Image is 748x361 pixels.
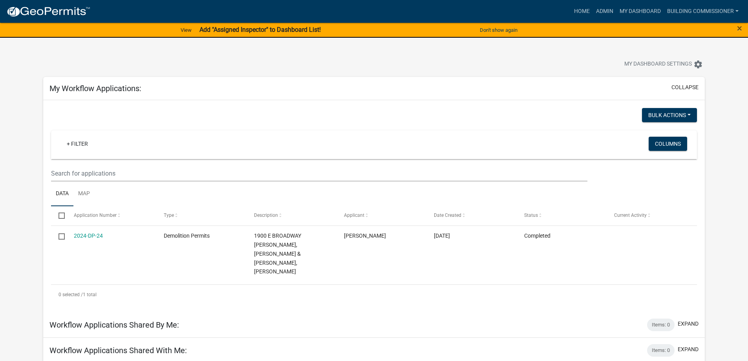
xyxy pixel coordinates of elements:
[337,206,426,225] datatable-header-cell: Applicant
[73,181,95,207] a: Map
[426,206,516,225] datatable-header-cell: Date Created
[647,319,675,331] div: Items: 0
[164,233,210,239] span: Demolition Permits
[49,84,141,93] h5: My Workflow Applications:
[664,4,742,19] a: Building Commissioner
[156,206,246,225] datatable-header-cell: Type
[254,233,301,275] span: 1900 E BROADWAY Bautista, Jose M Ramirez & Cortes, Jose E Ramirez
[624,60,692,69] span: My Dashboard Settings
[51,165,587,181] input: Search for applications
[59,292,83,297] span: 0 selected /
[434,233,450,239] span: 02/15/2024
[254,213,278,218] span: Description
[737,24,742,33] button: Close
[571,4,593,19] a: Home
[649,137,687,151] button: Columns
[51,181,73,207] a: Data
[66,206,156,225] datatable-header-cell: Application Number
[737,23,742,34] span: ×
[642,108,697,122] button: Bulk Actions
[517,206,607,225] datatable-header-cell: Status
[51,206,66,225] datatable-header-cell: Select
[593,4,616,19] a: Admin
[618,57,709,72] button: My Dashboard Settingssettings
[614,213,647,218] span: Current Activity
[49,320,179,330] h5: Workflow Applications Shared By Me:
[647,344,675,357] div: Items: 0
[164,213,174,218] span: Type
[43,100,705,312] div: collapse
[671,83,699,92] button: collapse
[246,206,336,225] datatable-header-cell: Description
[434,213,461,218] span: Date Created
[477,24,521,37] button: Don't show again
[616,4,664,19] a: My Dashboard
[60,137,94,151] a: + Filter
[51,285,697,304] div: 1 total
[199,26,321,33] strong: Add "Assigned Inspector" to Dashboard List!
[49,346,187,355] h5: Workflow Applications Shared With Me:
[177,24,195,37] a: View
[344,213,364,218] span: Applicant
[74,233,103,239] a: 2024-DP-24
[693,60,703,69] i: settings
[74,213,117,218] span: Application Number
[607,206,697,225] datatable-header-cell: Current Activity
[678,320,699,328] button: expand
[678,345,699,354] button: expand
[524,233,550,239] span: Completed
[524,213,538,218] span: Status
[344,233,386,239] span: Rob Rennewanz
